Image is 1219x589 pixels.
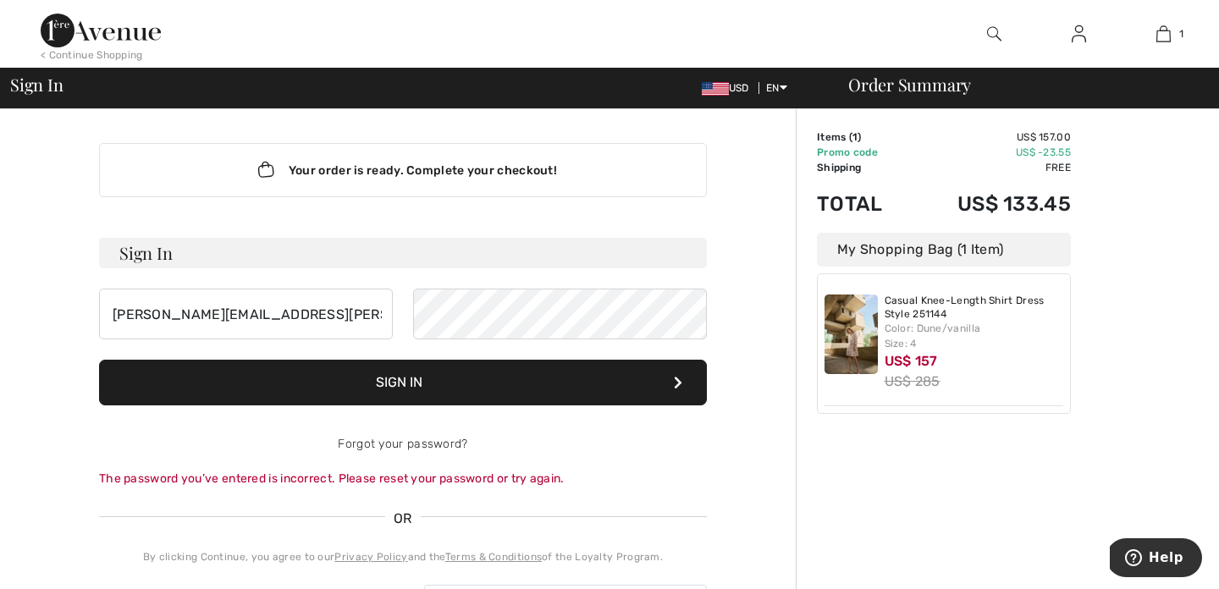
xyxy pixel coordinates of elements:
img: My Info [1072,24,1086,44]
a: Forgot your password? [338,437,467,451]
td: Total [817,175,910,233]
div: The password you’ve entered is incorrect. Please reset your password or try again. [99,470,707,487]
td: US$ -23.55 [910,145,1071,160]
iframe: Opens a widget where you can find more information [1110,538,1202,581]
a: Sign In [1058,24,1100,45]
div: Color: Dune/vanilla Size: 4 [885,321,1064,351]
span: EN [766,82,787,94]
input: E-mail [99,289,393,339]
button: Sign In [99,360,707,405]
a: Casual Knee-Length Shirt Dress Style 251144 [885,294,1064,321]
h3: Sign In [99,238,707,268]
div: My Shopping Bag (1 Item) [817,233,1071,267]
td: Items ( ) [817,129,910,145]
s: US$ 285 [885,373,940,389]
img: US Dollar [702,82,729,96]
td: US$ 157.00 [910,129,1071,145]
img: 1ère Avenue [41,14,161,47]
a: Terms & Conditions [445,551,542,563]
span: US$ 157 [885,353,938,369]
td: US$ 133.45 [910,175,1071,233]
img: My Bag [1156,24,1171,44]
div: Order Summary [828,76,1209,93]
div: By clicking Continue, you agree to our and the of the Loyalty Program. [99,549,707,564]
img: search the website [987,24,1001,44]
a: 1 [1122,24,1205,44]
div: Your order is ready. Complete your checkout! [99,143,707,197]
a: Privacy Policy [334,551,407,563]
td: Promo code [817,145,910,160]
span: Sign In [10,76,63,93]
td: Shipping [817,160,910,175]
img: Casual Knee-Length Shirt Dress Style 251144 [825,294,878,374]
span: OR [385,509,421,529]
td: Free [910,160,1071,175]
div: < Continue Shopping [41,47,143,63]
span: 1 [1179,26,1183,41]
span: 1 [852,131,858,143]
span: USD [702,82,756,94]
